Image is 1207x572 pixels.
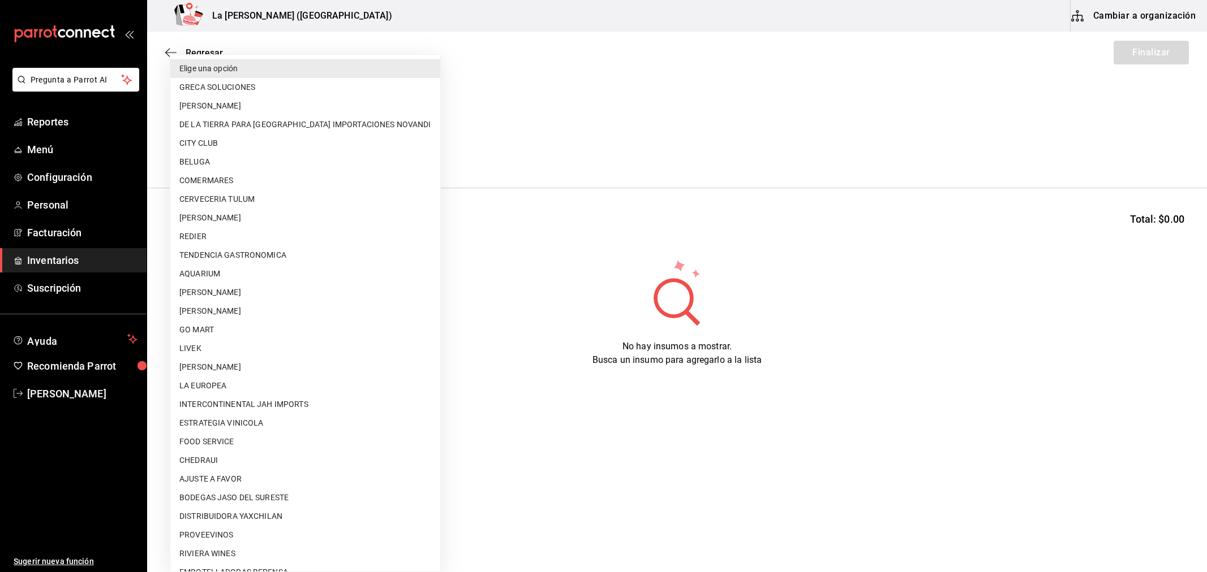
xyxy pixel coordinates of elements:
[170,59,440,78] li: Elige una opción
[170,544,440,563] li: RIVIERA WINES
[170,246,440,265] li: TENDENCIA GASTRONOMICA
[170,134,440,153] li: CITY CLUB
[170,414,440,432] li: ESTRATEGIA VINICOLA
[170,171,440,190] li: COMERMARES
[170,395,440,414] li: INTERCONTINENTAL JAH IMPORTS
[170,265,440,283] li: AQUARIUM
[170,488,440,507] li: BODEGAS JASO DEL SURESTE
[170,190,440,209] li: CERVECERIA TULUM
[170,320,440,339] li: GO MART
[170,376,440,395] li: LA EUROPEA
[170,209,440,227] li: [PERSON_NAME]
[170,451,440,470] li: CHEDRAUI
[170,339,440,358] li: LIVEK
[170,432,440,451] li: FOOD SERVICE
[170,302,440,320] li: [PERSON_NAME]
[170,507,440,526] li: DISTRIBUIDORA YAXCHILAN
[170,283,440,302] li: [PERSON_NAME]
[170,153,440,171] li: BELUGA
[170,358,440,376] li: [PERSON_NAME]
[170,78,440,97] li: GRECA SOLUCIONES
[170,526,440,544] li: PROVEEVINOS
[170,97,440,115] li: [PERSON_NAME]
[170,227,440,246] li: REDIER
[170,115,440,134] li: DE LA TIERRA PARA [GEOGRAPHIC_DATA] IMPORTACIONES NOVANDI
[170,470,440,488] li: AJUSTE A FAVOR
